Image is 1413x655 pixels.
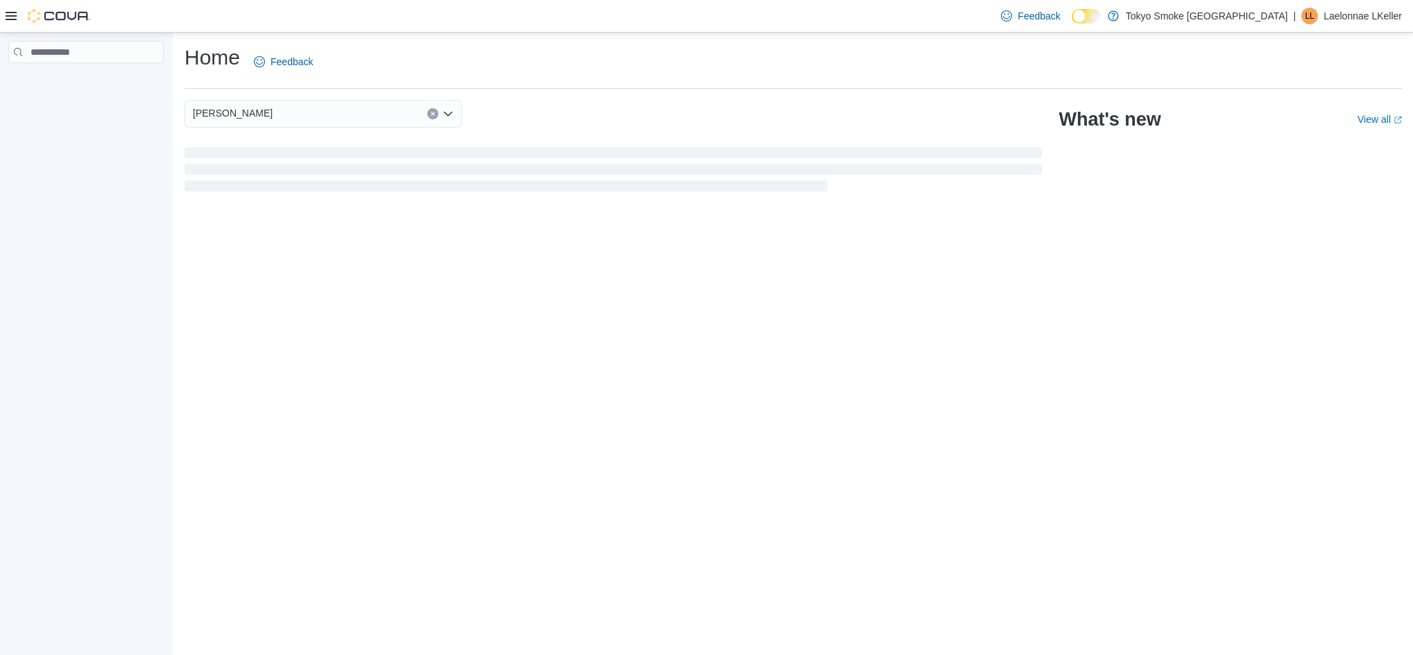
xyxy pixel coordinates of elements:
[1305,8,1314,24] span: LL
[193,105,273,121] span: [PERSON_NAME]
[443,108,454,119] button: Open list of options
[427,108,438,119] button: Clear input
[185,44,240,71] h1: Home
[28,9,90,23] img: Cova
[1301,8,1318,24] div: Laelonnae LKeller
[1059,108,1161,130] h2: What's new
[1293,8,1296,24] p: |
[248,48,318,76] a: Feedback
[1358,114,1402,125] a: View allExternal link
[1324,8,1402,24] p: Laelonnae LKeller
[1072,9,1101,24] input: Dark Mode
[1126,8,1288,24] p: Tokyo Smoke [GEOGRAPHIC_DATA]
[1018,9,1060,23] span: Feedback
[1394,116,1402,124] svg: External link
[271,55,313,69] span: Feedback
[8,66,164,99] nav: Complex example
[995,2,1065,30] a: Feedback
[185,150,1042,194] span: Loading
